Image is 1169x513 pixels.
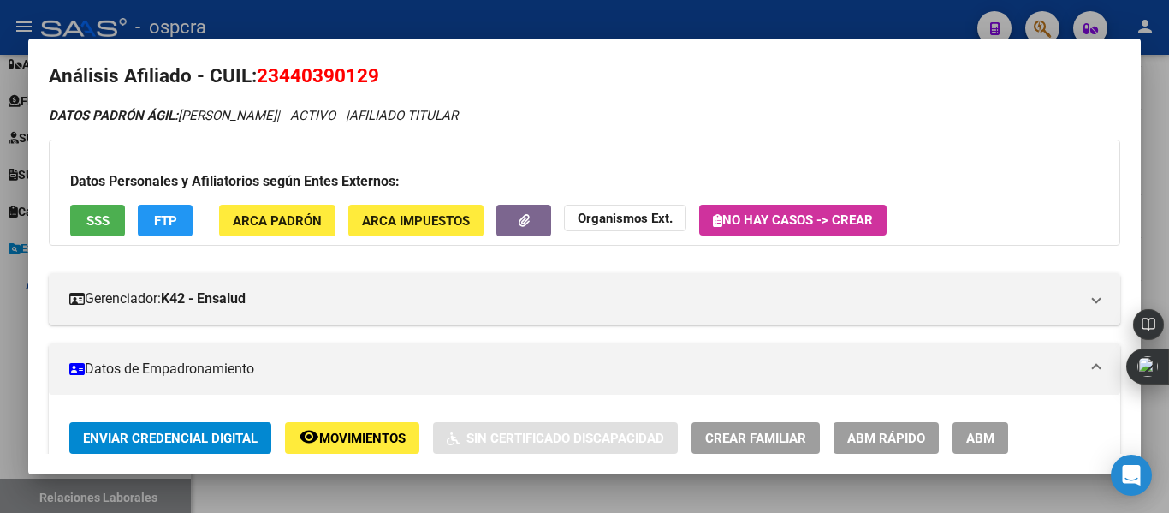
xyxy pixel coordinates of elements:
button: SSS [70,205,125,236]
button: Organismos Ext. [564,205,686,231]
button: No hay casos -> Crear [699,205,887,236]
span: Crear Familiar [705,431,806,446]
h3: Datos Personales y Afiliatorios según Entes Externos: [70,171,1099,192]
mat-panel-title: Datos de Empadronamiento [69,359,1079,379]
span: AFILIADO TITULAR [349,108,458,123]
button: ARCA Padrón [219,205,335,236]
strong: DATOS PADRÓN ÁGIL: [49,108,178,123]
mat-icon: remove_red_eye [299,427,319,447]
span: FTP [154,213,177,229]
button: ARCA Impuestos [348,205,484,236]
button: Sin Certificado Discapacidad [433,422,678,454]
button: ABM [952,422,1008,454]
div: Open Intercom Messenger [1111,455,1152,496]
span: Enviar Credencial Digital [83,431,258,446]
span: [PERSON_NAME] [49,108,276,123]
span: ARCA Impuestos [362,213,470,229]
span: Movimientos [319,431,406,446]
span: Sin Certificado Discapacidad [466,431,664,446]
span: No hay casos -> Crear [713,212,873,228]
button: Crear Familiar [691,422,820,454]
mat-expansion-panel-header: Gerenciador:K42 - Ensalud [49,273,1120,325]
button: FTP [138,205,193,236]
button: Enviar Credencial Digital [69,422,271,454]
mat-expansion-panel-header: Datos de Empadronamiento [49,343,1120,395]
strong: Organismos Ext. [578,211,673,226]
button: Movimientos [285,422,419,454]
span: SSS [86,213,110,229]
span: ARCA Padrón [233,213,322,229]
span: ABM [966,431,994,446]
strong: K42 - Ensalud [161,289,246,309]
span: ABM Rápido [847,431,925,446]
button: ABM Rápido [834,422,939,454]
i: | ACTIVO | [49,108,458,123]
span: 23440390129 [257,64,379,86]
mat-panel-title: Gerenciador: [69,289,1079,309]
h2: Análisis Afiliado - CUIL: [49,62,1120,91]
